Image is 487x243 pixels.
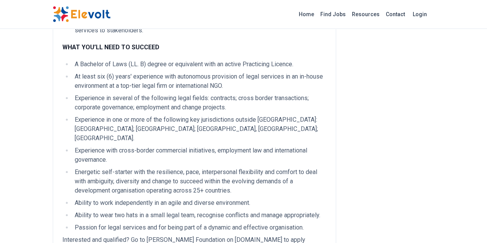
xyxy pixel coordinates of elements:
[349,8,383,20] a: Resources
[62,44,159,51] strong: WHAT YOU’LL NEED TO SUCCEED
[72,115,326,143] li: Experience in one or more of the following key jurisdictions outside [GEOGRAPHIC_DATA]: [GEOGRAPH...
[72,72,326,90] li: At least six (6) years' experience with autonomous provision of legal services in an in-house env...
[296,8,317,20] a: Home
[53,6,110,22] img: Elevolt
[72,94,326,112] li: Experience in several of the following legal fields: contracts; cross border transactions; corpor...
[408,7,432,22] a: Login
[72,168,326,195] li: Energetic self-starter with the resilience, pace, interpersonal flexibility and comfort to deal w...
[72,223,326,232] li: Passion for legal services and for being part of a dynamic and effective organisation.
[449,206,487,243] iframe: Chat Widget
[383,8,408,20] a: Contact
[72,198,326,208] li: Ability to work independently in an agile and diverse environment.
[72,211,326,220] li: Ability to wear two hats in a small legal team, recognise conflicts and manage appropriately.
[72,60,326,69] li: A Bachelor of Laws (LL. B) degree or equivalent with an active Practicing Licence.
[72,146,326,164] li: Experience with cross-border commercial initiatives, employment law and international governance.
[317,8,349,20] a: Find Jobs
